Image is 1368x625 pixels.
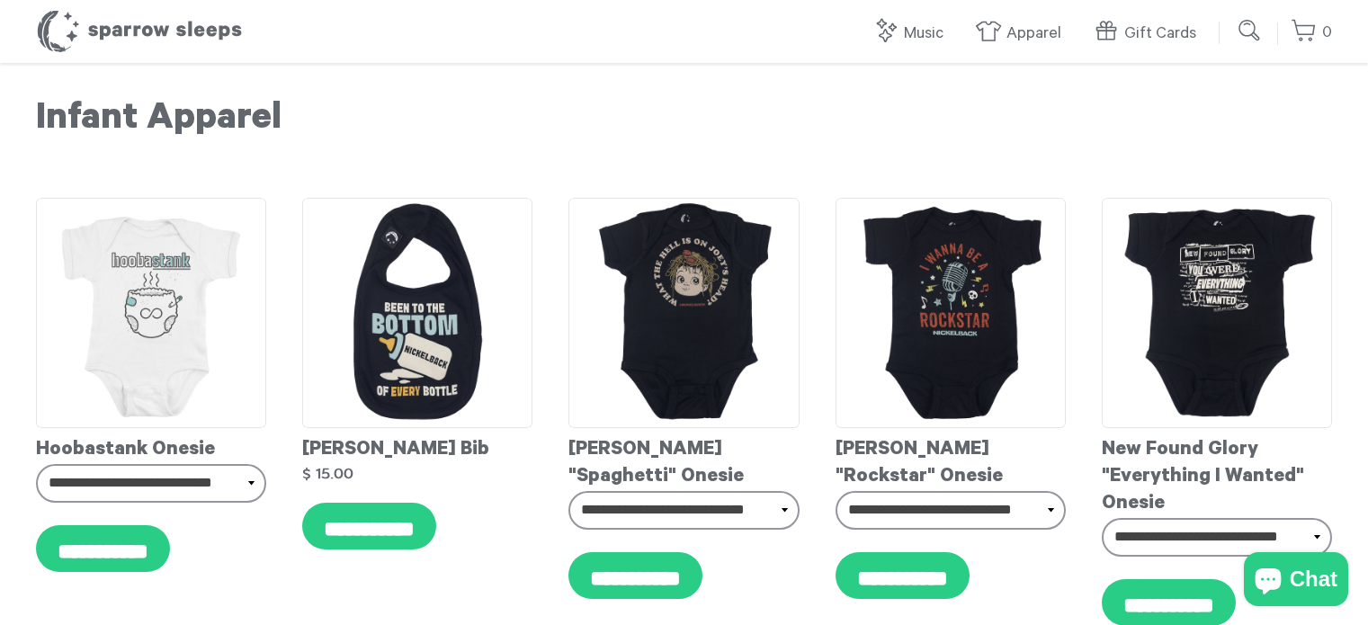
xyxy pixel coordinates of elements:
div: New Found Glory "Everything I Wanted" Onesie [1102,428,1332,518]
img: NewFoundGlory-EverythingIWantedOnesie_grande.jpg [1102,198,1332,428]
div: [PERSON_NAME] "Rockstar" Onesie [836,428,1066,491]
div: Hoobastank Onesie [36,428,266,464]
img: NickelbackBib_grande.jpg [302,198,532,428]
strong: $ 15.00 [302,466,353,481]
a: Apparel [975,14,1070,53]
a: Music [872,14,952,53]
input: Submit [1232,13,1268,49]
div: [PERSON_NAME] "Spaghetti" Onesie [568,428,799,491]
h1: Infant Apparel [36,99,1332,144]
img: Nickelback-JoeysHeadonesie_grande.jpg [568,198,799,428]
img: Hoobastank-DiaperOnesie_grande.jpg [36,198,266,428]
inbox-online-store-chat: Shopify online store chat [1238,552,1354,611]
h1: Sparrow Sleeps [36,9,243,54]
img: Nickelback-Rockstaronesie_grande.jpg [836,198,1066,428]
a: Gift Cards [1093,14,1205,53]
div: [PERSON_NAME] Bib [302,428,532,464]
a: 0 [1291,13,1332,52]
